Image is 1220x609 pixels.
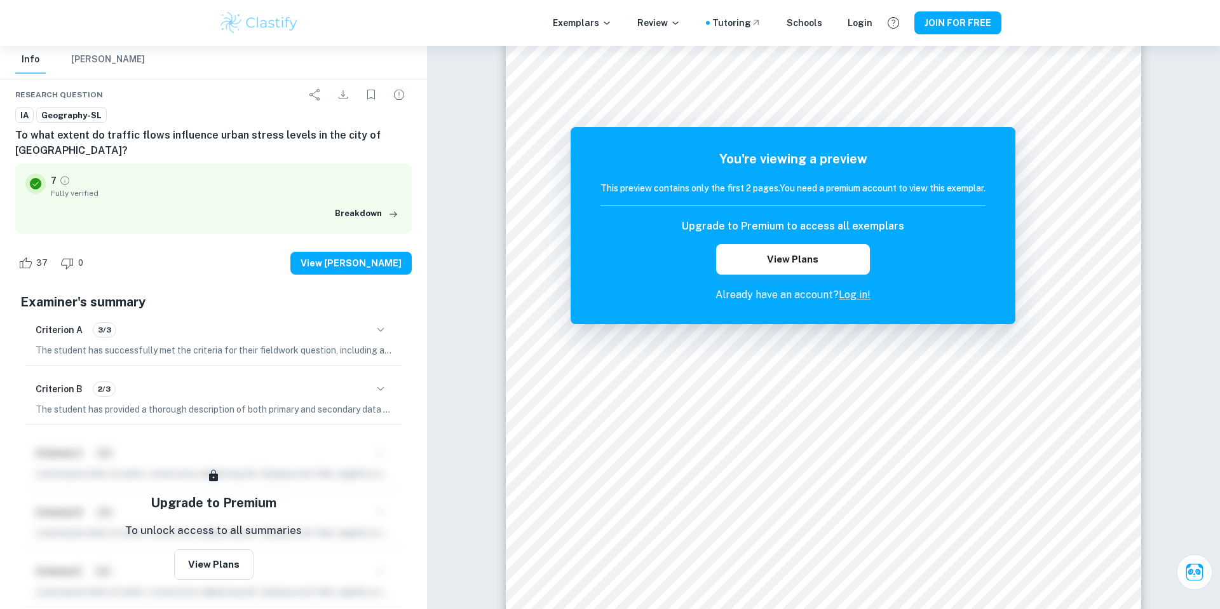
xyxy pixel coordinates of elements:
span: 3/3 [93,324,116,336]
p: Already have an account? [600,287,986,303]
h5: Upgrade to Premium [151,493,276,512]
img: Clastify logo [219,10,299,36]
span: Fully verified [51,188,402,199]
p: Review [637,16,681,30]
h5: Examiner's summary [20,292,407,311]
h6: To what extent do traffic flows influence urban stress levels in the city of [GEOGRAPHIC_DATA]? [15,128,412,158]
span: IA [16,109,33,122]
div: Like [15,253,55,273]
a: Tutoring [712,16,761,30]
div: Dislike [57,253,90,273]
button: View Plans [174,549,254,580]
span: 0 [71,257,90,270]
div: Download [330,82,356,107]
div: Share [302,82,328,107]
h6: Criterion A [36,323,83,337]
div: Report issue [386,82,412,107]
span: 37 [29,257,55,270]
h6: Criterion B [36,382,83,396]
button: JOIN FOR FREE [914,11,1001,34]
button: Info [15,46,46,74]
button: View [PERSON_NAME] [290,252,412,275]
a: Log in! [839,289,871,301]
a: Schools [787,16,822,30]
h5: You're viewing a preview [600,149,986,168]
div: Bookmark [358,82,384,107]
a: Grade fully verified [59,175,71,186]
a: Login [848,16,872,30]
p: 7 [51,174,57,188]
p: Exemplars [553,16,612,30]
span: Research question [15,89,103,100]
p: The student has provided a thorough description of both primary and secondary data collection met... [36,402,391,416]
a: IA [15,107,34,123]
button: Help and Feedback [883,12,904,34]
button: Ask Clai [1177,554,1212,590]
span: 2/3 [93,383,115,395]
span: Geography-SL [37,109,106,122]
button: [PERSON_NAME] [71,46,145,74]
p: To unlock access to all summaries [125,523,302,539]
a: Geography-SL [36,107,107,123]
p: The student has successfully met the criteria for their fieldwork question, including a clear and... [36,343,391,357]
h6: Upgrade to Premium to access all exemplars [682,219,904,234]
h6: This preview contains only the first 2 pages. You need a premium account to view this exemplar. [600,181,986,195]
button: View Plans [716,244,870,275]
button: Breakdown [332,204,402,223]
